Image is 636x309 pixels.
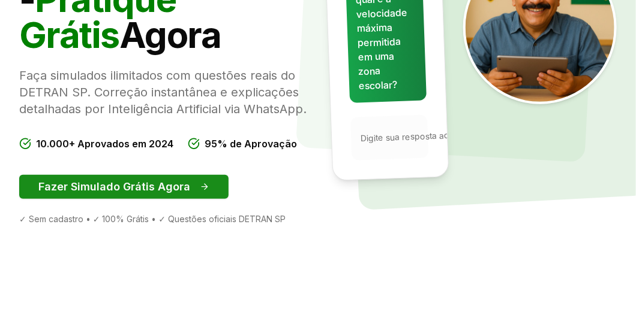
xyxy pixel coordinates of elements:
[361,128,487,144] input: Digite sua resposta aqui...
[19,175,229,199] button: Fazer Simulado Grátis Agora
[19,67,308,117] p: Faça simulados ilimitados com questões reais do DETRAN SP. Correção instantânea e explicações det...
[205,137,297,151] span: 95% de Aprovação
[19,213,308,225] div: ✓ Sem cadastro • ✓ 100% Grátis • ✓ Questões oficiais DETRAN SP
[36,137,173,151] span: 10.000+ Aprovados em 2024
